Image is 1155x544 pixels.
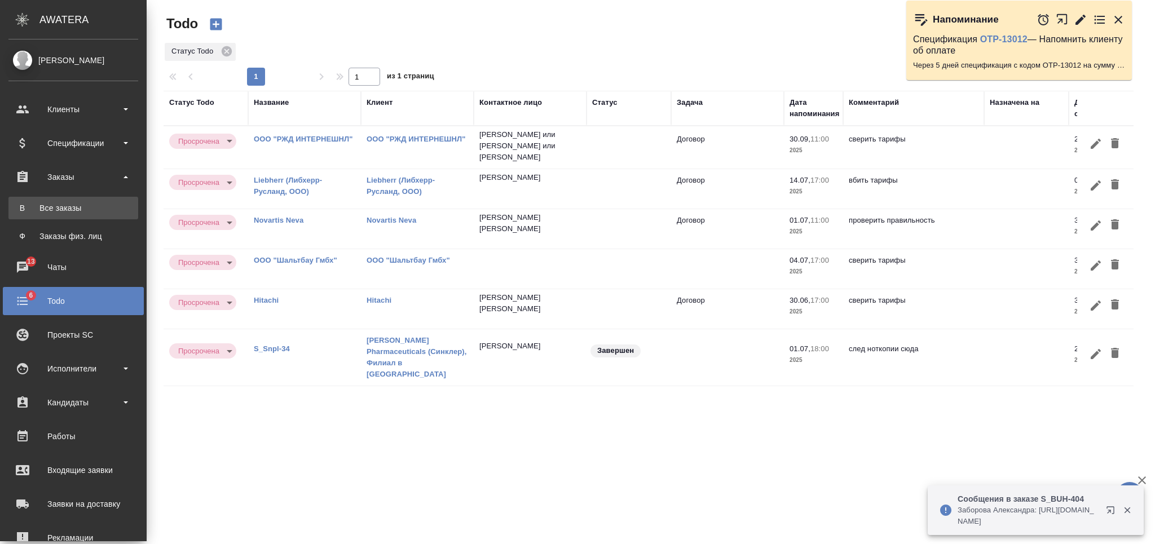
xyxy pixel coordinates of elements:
[913,60,1125,71] p: Через 5 дней спецификация с кодом OTP-13012 на сумму 29678.19 RUB будет просрочена
[597,345,634,356] p: Завершен
[8,259,138,276] div: Чаты
[175,298,223,307] button: Просрочена
[849,295,978,306] p: сверить тарифы
[175,178,223,187] button: Просрочена
[677,134,778,145] p: Договор
[479,292,581,315] p: [PERSON_NAME] [PERSON_NAME]
[1093,13,1106,26] button: Перейти в todo
[175,136,223,146] button: Просрочена
[1074,145,1122,156] p: 2025
[790,355,837,366] p: 2025
[165,43,236,61] div: Статус Todo
[175,218,223,227] button: Просрочена
[810,176,829,184] p: 17:00
[1105,343,1125,364] button: Удалить
[479,97,542,108] div: Контактное лицо
[1074,216,1095,224] p: 30.06,
[479,172,581,183] div: Чуканов Роман
[8,197,138,219] a: ВВсе заказы
[790,226,837,237] p: 2025
[22,290,39,301] span: 6
[790,344,810,353] p: 01.07,
[1105,175,1125,196] button: Удалить
[1074,344,1095,353] p: 26.06,
[367,336,467,378] a: [PERSON_NAME] Pharmaceuticals (Синклер), Филиал в [GEOGRAPHIC_DATA]
[1116,482,1144,510] button: 🙏
[164,15,198,33] span: Todo
[1074,186,1122,197] p: 2025
[1086,215,1105,236] button: Редактировать
[254,256,337,264] a: ООО "Шальтбау Гмбх"
[810,135,829,143] p: 11:00
[790,256,810,264] p: 04.07,
[990,97,1039,108] div: Назначена на
[1086,295,1105,316] button: Редактировать
[3,456,144,484] a: Входящие заявки
[1105,295,1125,316] button: Удалить
[479,340,581,352] div: Матиева Пати
[790,176,810,184] p: 14.07,
[169,97,214,108] div: Статус Todo
[367,216,416,224] a: Novartis Neva
[958,505,1099,527] p: Заборова Александра: [URL][DOMAIN_NAME]
[8,394,138,411] div: Кандидаты
[8,169,138,185] div: Заказы
[810,296,829,304] p: 17:00
[169,343,236,359] div: Просрочена
[1074,266,1122,277] p: 2025
[8,225,138,247] a: ФЗаказы физ. лиц
[1074,355,1122,366] p: 2025
[479,212,581,235] p: [PERSON_NAME] [PERSON_NAME]
[3,490,144,518] a: Заявки на доставку
[849,343,978,355] p: след ноткопии сюда
[175,346,223,356] button: Просрочена
[8,496,138,512] div: Заявки на доставку
[3,287,144,315] a: 6Todo
[254,216,303,224] a: Novartis Neva
[479,129,581,163] div: Click to copy
[202,15,230,34] button: Добавить ToDo
[39,8,147,31] div: AWATERA
[479,340,541,352] p: [PERSON_NAME]
[169,215,236,230] div: Просрочена
[175,258,223,267] button: Просрочена
[367,256,450,264] a: ООО "Шальтбау Гмбх"
[1074,226,1122,237] p: 2025
[3,321,144,349] a: Проекты SC
[387,69,434,86] span: из 1 страниц
[790,306,837,317] p: 2025
[933,14,999,25] p: Напоминание
[1099,499,1126,526] button: Открыть в новой вкладке
[8,101,138,118] div: Клиенты
[849,175,978,186] p: вбить тарифы
[367,296,391,304] a: Hitachi
[479,292,581,315] div: Шершакова Наталья
[790,135,810,143] p: 30.09,
[1105,134,1125,154] button: Удалить
[790,266,837,277] p: 2025
[479,129,581,163] div: Андрей Логинов или Савин Роман или Айсель
[20,256,42,267] span: 13
[1086,343,1105,364] button: Редактировать
[677,295,778,306] p: Договор
[1086,134,1105,154] button: Редактировать
[479,340,541,352] div: Click to copy
[479,172,541,183] div: Click to copy
[677,215,778,226] p: Договор
[1105,255,1125,276] button: Удалить
[171,46,217,57] p: Статус Todo
[1086,255,1105,276] button: Редактировать
[958,493,1099,505] p: Сообщения в заказе S_BUH-404
[790,296,810,304] p: 30.06,
[1074,176,1095,184] p: 01.07,
[479,212,581,235] div: Click to copy
[14,231,133,242] div: Заказы физ. лиц
[479,212,581,235] div: Моисеева Ирина
[677,175,778,186] p: Договор
[790,145,837,156] p: 2025
[169,134,236,149] div: Просрочена
[1074,13,1087,26] button: Редактировать
[849,215,978,226] p: проверить правильность
[169,175,236,190] div: Просрочена
[169,295,236,310] div: Просрочена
